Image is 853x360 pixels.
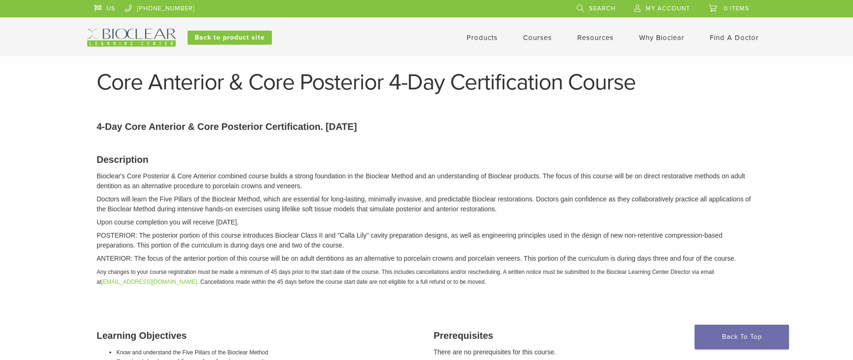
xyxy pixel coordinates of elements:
a: Why Bioclear [639,33,684,42]
a: Find A Doctor [710,33,759,42]
a: Resources [577,33,614,42]
h3: Description [97,152,756,167]
span: Search [589,5,615,12]
h1: Core Anterior & Core Posterior 4-Day Certification Course [97,71,756,94]
img: Bioclear [87,29,176,47]
a: Products [467,33,498,42]
span: 0 items [724,5,749,12]
a: Courses [523,33,552,42]
p: There are no prerequisites for this course. [434,347,756,357]
span: My Account [646,5,690,12]
span: Know and understand the Five Pillars of the Bioclear Method [116,349,268,356]
a: [EMAIL_ADDRESS][DOMAIN_NAME] [101,279,197,285]
a: Back To Top [695,325,789,349]
p: 4-Day Core Anterior & Core Posterior Certification. [DATE] [97,120,756,134]
a: Back to product site [188,31,272,45]
p: ANTERIOR: The focus of the anterior portion of this course will be on adult dentitions as an alte... [97,254,756,264]
h3: Learning Objectives [97,328,419,343]
h3: Prerequisites [434,328,756,343]
p: POSTERIOR: The posterior portion of this course introduces Bioclear Class II and "Calla Lily" cav... [97,231,756,250]
em: Any changes to your course registration must be made a minimum of 45 days prior to the start date... [97,269,714,285]
p: Upon course completion you will receive [DATE]. [97,217,756,227]
p: Bioclear's Core Posterior & Core Anterior combined course builds a strong foundation in the Biocl... [97,171,756,191]
p: Doctors will learn the Five Pillars of the Bioclear Method, which are essential for long-lasting,... [97,194,756,214]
